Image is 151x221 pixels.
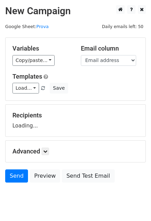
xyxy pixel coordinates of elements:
[12,55,55,66] a: Copy/paste...
[12,73,42,80] a: Templates
[12,45,70,52] h5: Variables
[5,24,49,29] small: Google Sheet:
[5,169,28,183] a: Send
[81,45,139,52] h5: Email column
[12,112,139,130] div: Loading...
[100,23,146,30] span: Daily emails left: 50
[100,24,146,29] a: Daily emails left: 50
[36,24,49,29] a: Prova
[30,169,60,183] a: Preview
[12,83,39,94] a: Load...
[12,148,139,155] h5: Advanced
[50,83,68,94] button: Save
[12,112,139,119] h5: Recipients
[5,5,146,17] h2: New Campaign
[62,169,114,183] a: Send Test Email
